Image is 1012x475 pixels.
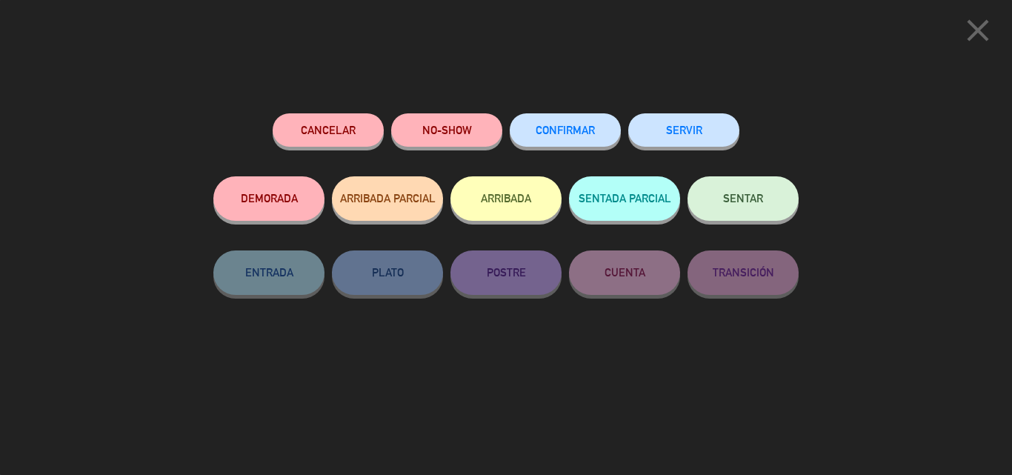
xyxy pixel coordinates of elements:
[332,176,443,221] button: ARRIBADA PARCIAL
[450,250,562,295] button: POSTRE
[628,113,739,147] button: SERVIR
[569,176,680,221] button: SENTADA PARCIAL
[688,176,799,221] button: SENTAR
[723,192,763,205] span: SENTAR
[391,113,502,147] button: NO-SHOW
[213,250,324,295] button: ENTRADA
[959,12,996,49] i: close
[688,250,799,295] button: TRANSICIÓN
[340,192,436,205] span: ARRIBADA PARCIAL
[450,176,562,221] button: ARRIBADA
[955,11,1001,55] button: close
[213,176,324,221] button: DEMORADA
[536,124,595,136] span: CONFIRMAR
[273,113,384,147] button: Cancelar
[332,250,443,295] button: PLATO
[510,113,621,147] button: CONFIRMAR
[569,250,680,295] button: CUENTA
